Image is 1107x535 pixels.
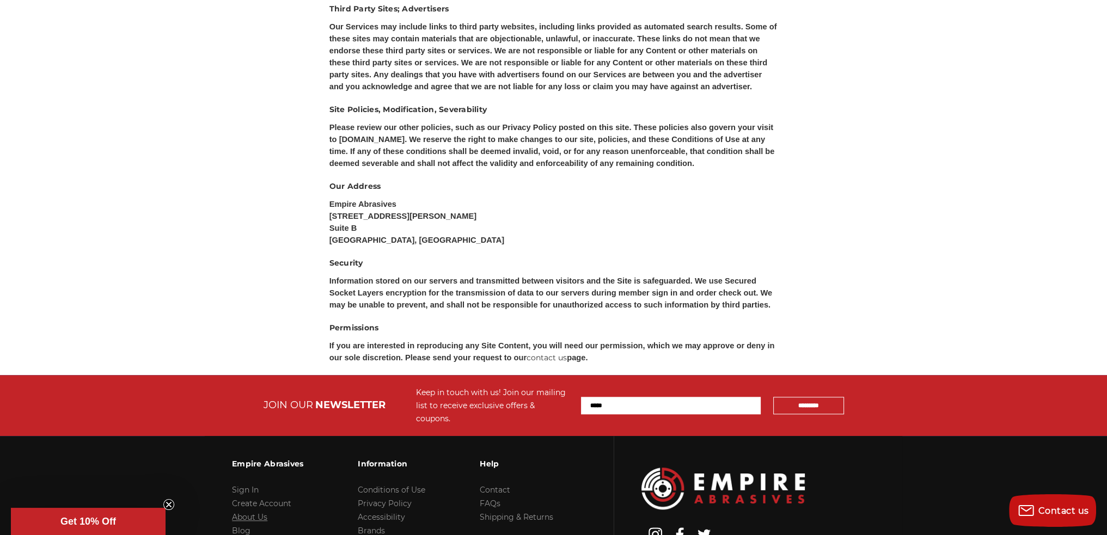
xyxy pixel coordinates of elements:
[232,499,291,508] a: Create Account
[329,322,778,334] h4: Permissions
[480,499,500,508] a: FAQs
[329,181,778,192] h4: Our Address
[329,22,777,91] span: Our Services may include links to third party websites, including links provided as automated sea...
[1038,506,1089,516] span: Contact us
[232,452,303,475] h3: Empire Abrasives
[329,200,396,208] span: Empire Abrasives
[329,3,778,15] h4: Third Party Sites; Advertisers
[480,452,553,475] h3: Help
[527,353,567,362] a: contact us
[641,468,805,509] img: Empire Abrasives Logo Image
[232,512,267,522] a: About Us
[163,499,174,510] button: Close teaser
[358,512,405,522] a: Accessibility
[315,399,386,411] span: NEWSLETTER
[264,399,313,411] span: JOIN OUR
[358,452,425,475] h3: Information
[11,508,166,535] div: Get 10% OffClose teaser
[60,516,116,527] span: Get 10% Off
[329,341,775,362] span: If you are interested in reproducing any Site Content, you will need our permission, which we may...
[416,386,570,425] div: Keep in touch with us! Join our mailing list to receive exclusive offers & coupons.
[480,485,510,495] a: Contact
[480,512,553,522] a: Shipping & Returns
[329,276,772,309] span: Information stored on our servers and transmitted between visitors and the Site is safeguarded. W...
[1009,494,1096,527] button: Contact us
[329,212,504,244] span: [STREET_ADDRESS][PERSON_NAME] Suite B [GEOGRAPHIC_DATA], [GEOGRAPHIC_DATA]
[232,485,259,495] a: Sign In
[329,123,775,168] span: Please review our other policies, such as our Privacy Policy posted on this site. These policies ...
[329,104,778,115] h4: Site Policies, Modification, Severability
[358,499,412,508] a: Privacy Policy
[358,485,425,495] a: Conditions of Use
[329,257,778,269] h4: Security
